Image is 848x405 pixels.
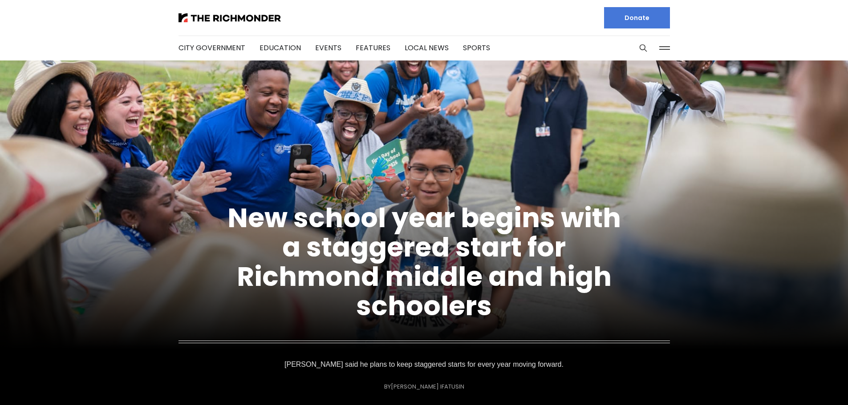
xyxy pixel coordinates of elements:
[179,13,281,22] img: The Richmonder
[384,383,464,390] div: By
[315,43,341,53] a: Events
[405,43,449,53] a: Local News
[391,382,464,391] a: [PERSON_NAME] Ifatusin
[260,43,301,53] a: Education
[356,43,390,53] a: Features
[604,7,670,28] a: Donate
[463,43,490,53] a: Sports
[284,358,564,371] p: [PERSON_NAME] said he plans to keep staggered starts for every year moving forward.
[637,41,650,55] button: Search this site
[179,43,245,53] a: City Government
[227,199,621,325] a: New school year begins with a staggered start for Richmond middle and high schoolers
